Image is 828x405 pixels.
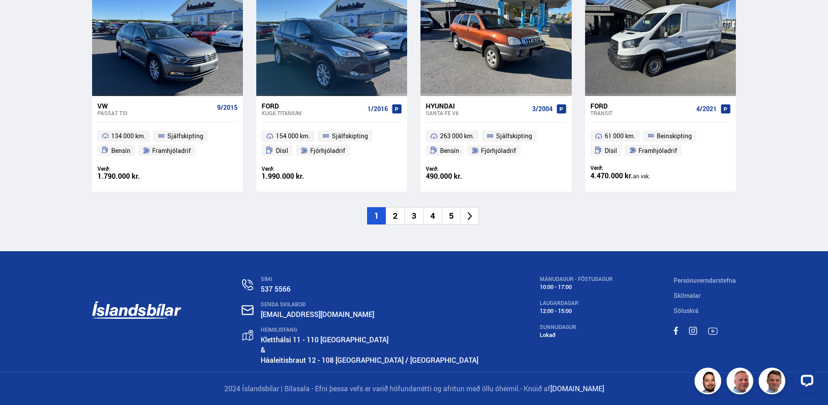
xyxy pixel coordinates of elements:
div: Lokað [540,332,613,338]
span: Bensín [440,145,459,156]
div: Hyundai [426,102,528,110]
span: Fjórhjóladrif [310,145,345,156]
div: Verð: [590,164,661,171]
div: Verð: [97,165,168,172]
li: 4 [423,207,442,225]
div: 490.000 kr. [426,172,496,180]
a: 537 5566 [261,284,291,294]
div: HEIMILISFANG [261,327,478,333]
div: Transit [590,110,693,116]
div: Verð: [262,165,332,172]
div: 1.990.000 kr. [262,172,332,180]
a: Hyundai Santa Fe V6 3/2004 263 000 km. Sjálfskipting Bensín Fjórhjóladrif Verð: 490.000 kr. [420,96,571,192]
div: SUNNUDAGUR [540,324,613,330]
div: SENDA SKILABOÐ [261,301,478,308]
p: 2024 Íslandsbílar | Bílasala - Efni þessa vefs er varið höfundarrétti og afritun með öllu óheimil. [92,384,736,394]
li: 5 [442,207,460,225]
div: Kuga TITANIUM [262,110,364,116]
strong: & [261,345,266,355]
iframe: LiveChat chat widget [787,364,824,401]
span: Framhjóladrif [638,145,677,156]
img: gp4YpyYFnEr45R34.svg [242,330,253,341]
div: 10:00 - 17:00 [540,284,613,290]
a: VW Passat TSI 9/2015 134 000 km. Sjálfskipting Bensín Framhjóladrif Verð: 1.790.000 kr. [92,96,243,192]
li: 3 [404,207,423,225]
li: 1 [367,207,386,225]
span: Sjálfskipting [496,131,532,141]
a: [DOMAIN_NAME] [550,384,604,393]
span: Dísil [605,145,617,156]
span: Fjórhjóladrif [481,145,516,156]
a: Ford Kuga TITANIUM 1/2016 154 000 km. Sjálfskipting Dísil Fjórhjóladrif Verð: 1.990.000 kr. [256,96,407,192]
div: Ford [590,102,693,110]
span: Framhjóladrif [152,145,191,156]
span: 263 000 km. [440,131,474,141]
div: LAUGARDAGAR [540,300,613,306]
span: Dísil [276,145,288,156]
img: FbJEzSuNWCJXmdc-.webp [760,369,787,396]
span: Beinskipting [657,131,692,141]
span: 1/2016 [368,105,388,112]
div: Verð: [426,165,496,172]
div: 4.470.000 kr. [590,172,661,180]
div: Santa Fe V6 [426,110,528,116]
a: Háaleitisbraut 12 - 108 [GEOGRAPHIC_DATA] / [GEOGRAPHIC_DATA] [261,355,478,365]
a: Persónuverndarstefna [674,276,736,285]
div: SÍMI [261,276,478,282]
div: MÁNUDAGUR - FÖSTUDAGUR [540,276,613,282]
img: siFngHWaQ9KaOqBr.png [728,369,755,396]
span: 3/2004 [532,105,553,112]
span: 61 000 km. [605,131,635,141]
img: nHj8e-n-aHgjukTg.svg [242,305,254,315]
div: VW [97,102,214,110]
a: Söluskrá [674,306,699,315]
span: 134 000 km. [111,131,145,141]
div: 1.790.000 kr. [97,172,168,180]
span: Sjálfskipting [167,131,203,141]
a: Ford Transit 4/2021 61 000 km. Beinskipting Dísil Framhjóladrif Verð: 4.470.000 kr.án vsk. [585,96,736,192]
span: - Knúið af [520,384,550,393]
span: 4/2021 [696,105,717,112]
span: án vsk. [633,172,650,180]
div: 12:00 - 15:00 [540,308,613,314]
a: Skilmalar [674,291,701,300]
a: Kletthálsi 11 - 110 [GEOGRAPHIC_DATA] [261,335,388,345]
li: 2 [386,207,404,225]
div: Ford [262,102,364,110]
div: Passat TSI [97,110,214,116]
span: 154 000 km. [276,131,310,141]
span: Bensín [111,145,130,156]
a: [EMAIL_ADDRESS][DOMAIN_NAME] [261,309,374,319]
span: 9/2015 [217,104,238,111]
img: n0V2lOsqF3l1V2iz.svg [242,279,253,290]
img: nhp88E3Fdnt1Opn2.png [696,369,723,396]
span: Sjálfskipting [332,131,368,141]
